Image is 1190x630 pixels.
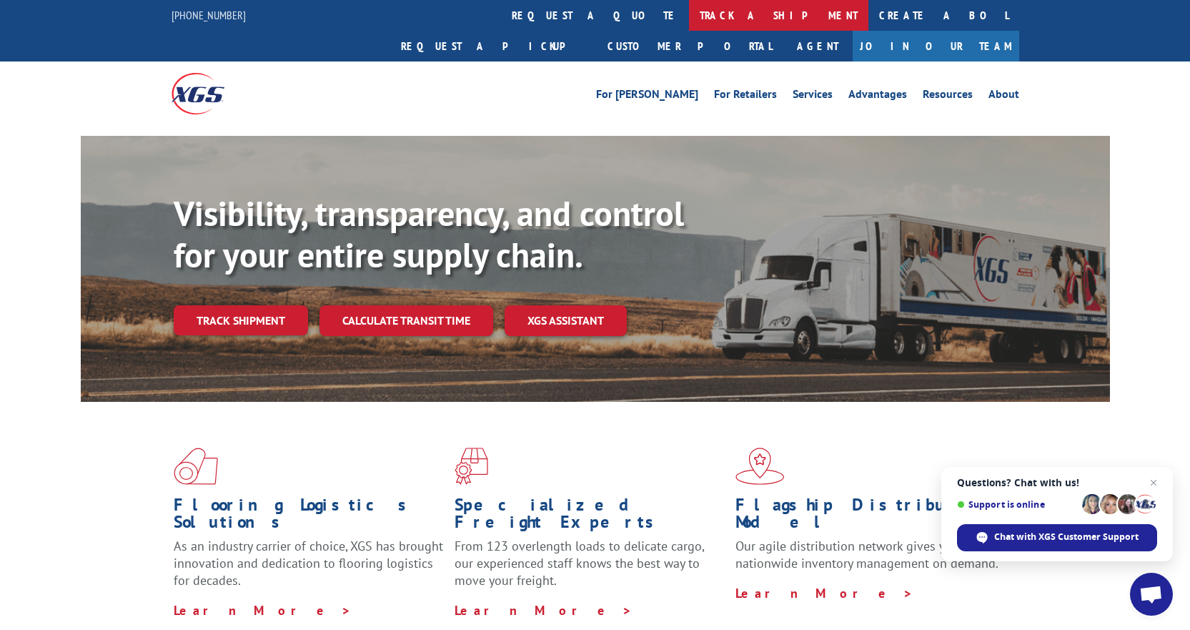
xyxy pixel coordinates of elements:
span: Questions? Chat with us! [957,477,1157,488]
span: As an industry carrier of choice, XGS has brought innovation and dedication to flooring logistics... [174,538,443,589]
span: Our agile distribution network gives you nationwide inventory management on demand. [735,538,998,571]
a: Learn More > [174,602,352,619]
a: Advantages [848,89,907,104]
a: Learn More > [735,585,913,601]
a: For Retailers [714,89,777,104]
a: Learn More > [455,602,633,619]
b: Visibility, transparency, and control for your entire supply chain. [174,191,684,277]
a: Track shipment [174,305,308,335]
a: For [PERSON_NAME] [596,89,698,104]
h1: Flagship Distribution Model [735,496,1006,538]
a: Resources [923,89,973,104]
a: About [988,89,1019,104]
span: Chat with XGS Customer Support [994,531,1139,543]
span: Support is online [957,499,1077,510]
a: Join Our Team [853,31,1019,61]
a: XGS ASSISTANT [505,305,627,336]
span: Chat with XGS Customer Support [957,524,1157,551]
h1: Specialized Freight Experts [455,496,725,538]
a: Services [793,89,833,104]
a: [PHONE_NUMBER] [172,8,246,22]
img: xgs-icon-total-supply-chain-intelligence-red [174,448,218,485]
img: xgs-icon-focused-on-flooring-red [455,448,488,485]
a: Calculate transit time [319,305,493,336]
img: xgs-icon-flagship-distribution-model-red [735,448,785,485]
a: Open chat [1130,573,1173,616]
a: Customer Portal [597,31,783,61]
a: Request a pickup [390,31,597,61]
a: Agent [783,31,853,61]
p: From 123 overlength loads to delicate cargo, our experienced staff knows the best way to move you... [455,538,725,601]
h1: Flooring Logistics Solutions [174,496,444,538]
